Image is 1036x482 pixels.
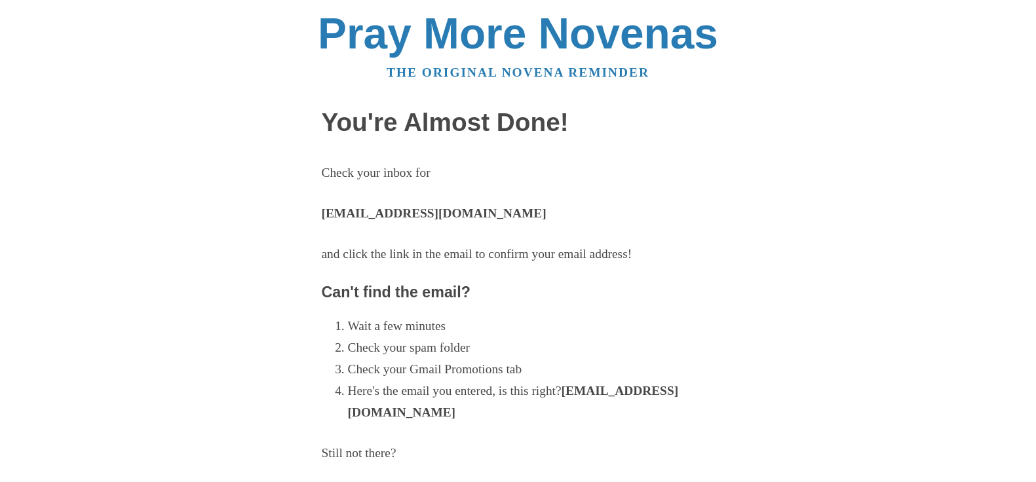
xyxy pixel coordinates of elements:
[322,162,715,184] p: Check your inbox for
[322,244,715,265] p: and click the link in the email to confirm your email address!
[348,316,715,337] li: Wait a few minutes
[322,443,715,464] p: Still not there?
[348,380,715,424] li: Here's the email you entered, is this right?
[322,284,715,301] h3: Can't find the email?
[348,337,715,359] li: Check your spam folder
[322,109,715,137] h1: You're Almost Done!
[348,384,679,419] strong: [EMAIL_ADDRESS][DOMAIN_NAME]
[318,9,718,58] a: Pray More Novenas
[348,359,715,380] li: Check your Gmail Promotions tab
[387,65,649,79] a: The original novena reminder
[322,206,547,220] strong: [EMAIL_ADDRESS][DOMAIN_NAME]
